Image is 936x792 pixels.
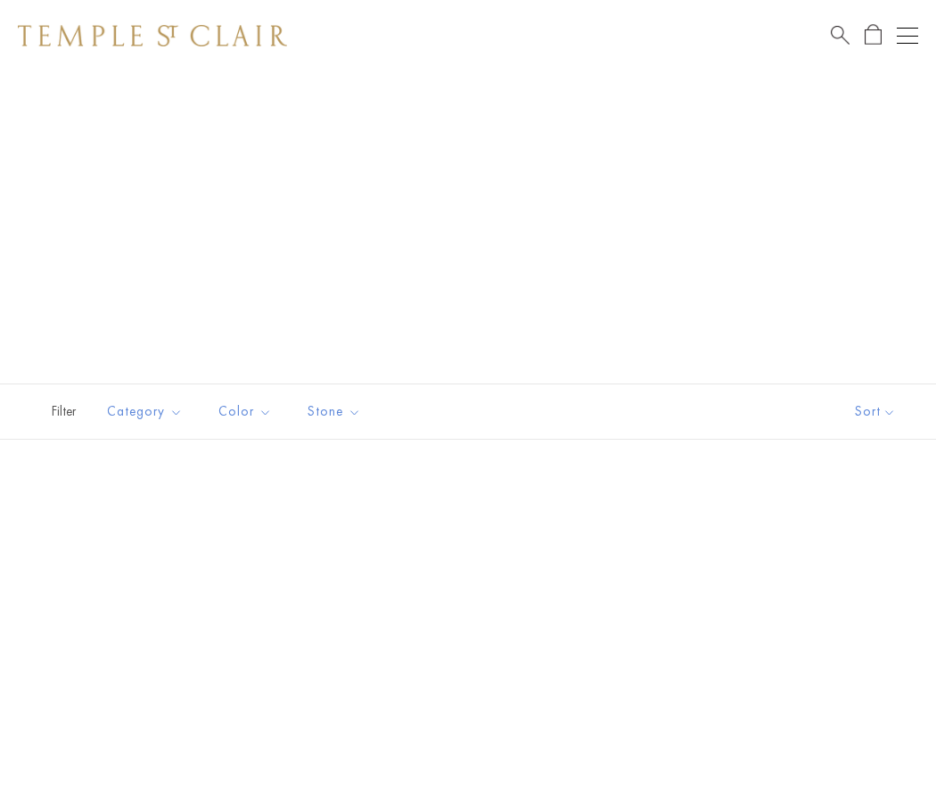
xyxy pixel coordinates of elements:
[299,400,374,423] span: Stone
[831,24,850,46] a: Search
[815,384,936,439] button: Show sort by
[897,25,918,46] button: Open navigation
[94,392,196,432] button: Category
[98,400,196,423] span: Category
[865,24,882,46] a: Open Shopping Bag
[209,400,285,423] span: Color
[18,25,287,46] img: Temple St. Clair
[205,392,285,432] button: Color
[294,392,374,432] button: Stone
